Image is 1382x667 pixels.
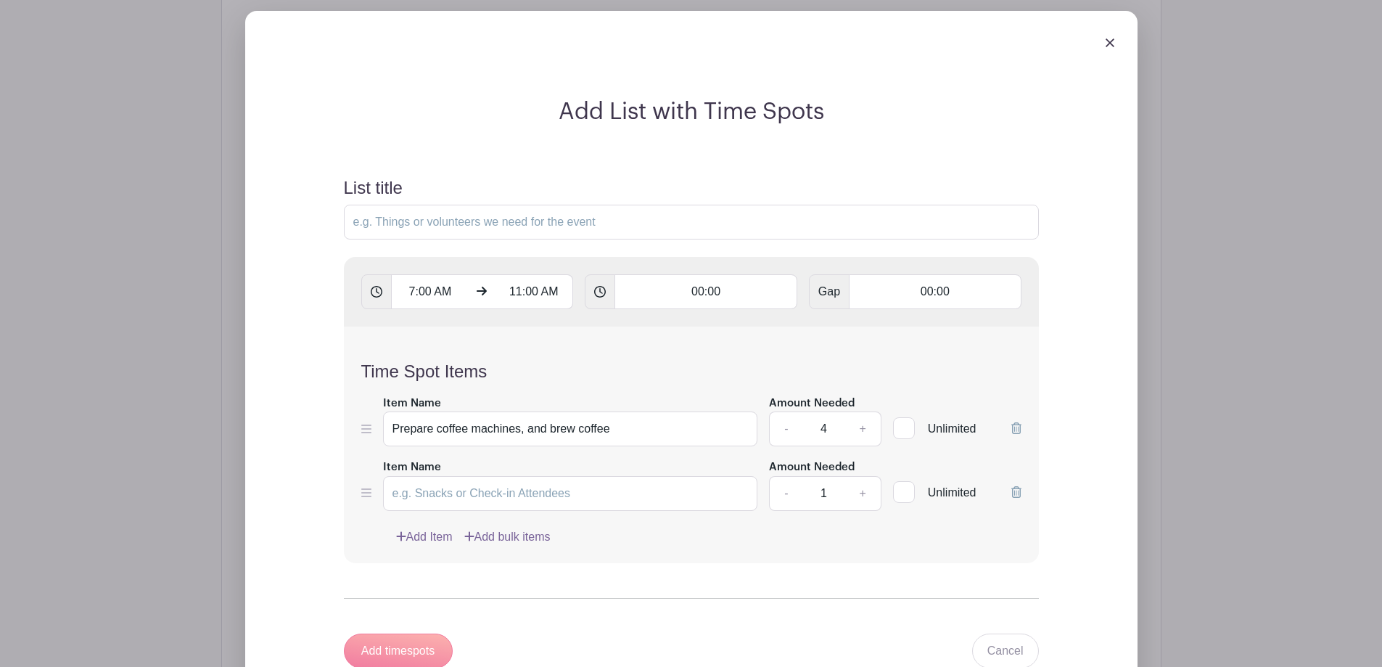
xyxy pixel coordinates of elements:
span: Unlimited [928,486,976,499]
a: + [844,412,881,446]
span: Gap [809,274,850,309]
a: - [769,476,802,511]
input: Until [495,274,573,309]
input: e.g. Snacks or Check-in Attendees [383,412,758,446]
span: Unlimited [928,422,976,435]
a: Add Item [396,528,453,546]
label: Item Name [383,396,441,412]
a: Add bulk items [464,528,551,546]
label: Item Name [383,459,441,476]
input: Timespot length [614,274,797,309]
input: From [391,274,469,309]
input: e.g. Snacks or Check-in Attendees [383,476,758,511]
label: Amount Needed [769,396,855,412]
a: - [769,412,802,446]
label: List title [344,178,403,199]
label: Amount Needed [769,459,855,476]
input: Gap [849,274,1021,309]
input: e.g. Things or volunteers we need for the event [344,205,1039,240]
h2: Add List with Time Spots [326,98,1056,126]
h4: Time Spot Items [361,361,1021,382]
a: + [844,476,881,511]
img: close_button-5f87c8562297e5c2d7936805f587ecaba9071eb48480494691a3f1689db116b3.svg [1106,38,1114,47]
